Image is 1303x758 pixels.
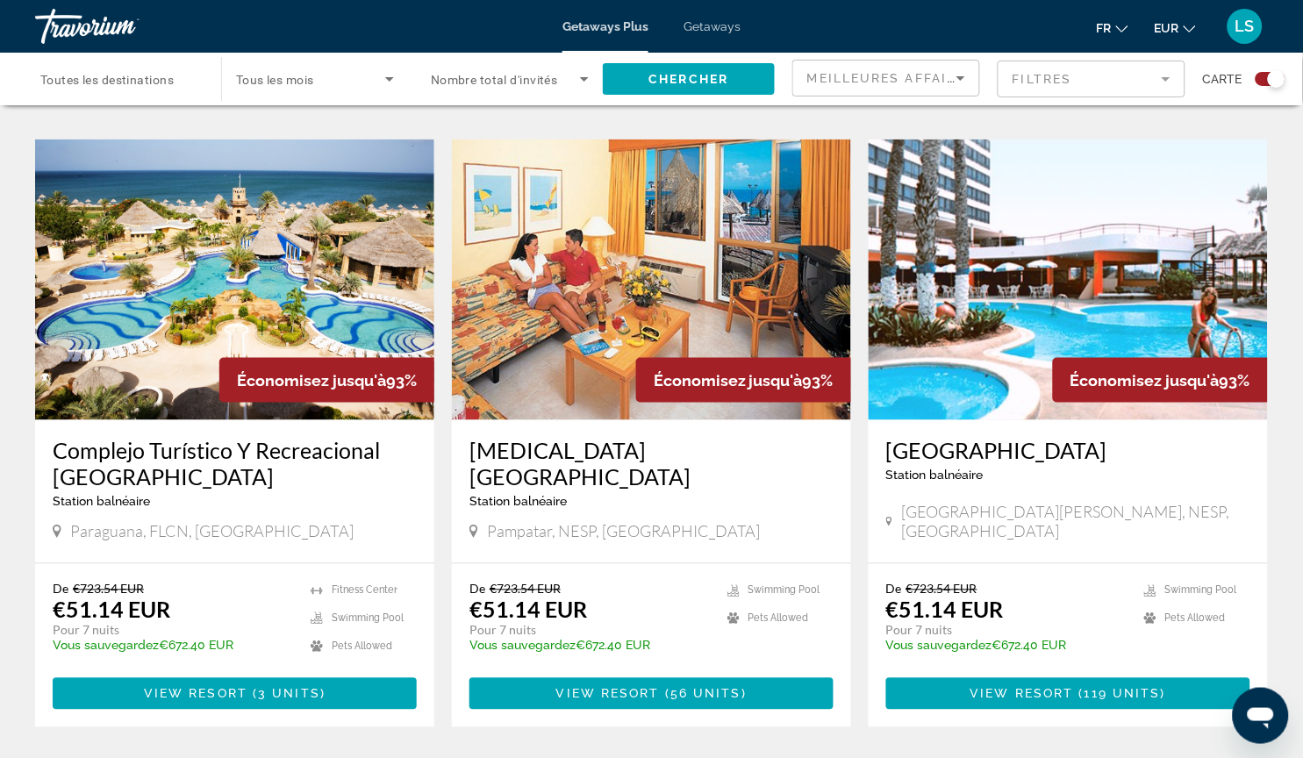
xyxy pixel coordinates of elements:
span: Tous les mois [236,73,314,87]
span: €723.54 EUR [490,582,561,597]
span: Vous sauvegardez [469,639,576,653]
span: ( ) [660,687,747,701]
p: €51.14 EUR [53,597,170,623]
p: Pour 7 nuits [53,623,293,639]
span: ( ) [247,687,326,701]
img: 6721I01L.jpg [452,139,851,420]
span: Toutes les destinations [40,73,174,87]
span: Nombre total d'invités [431,73,558,87]
span: 56 units [670,687,741,701]
span: Carte [1203,67,1242,91]
span: ( ) [1074,687,1166,701]
div: 93% [219,358,434,403]
img: 5478E01L.jpg [869,139,1268,420]
button: Chercher [603,63,775,95]
a: Getaways [684,19,741,33]
button: View Resort(3 units) [53,678,417,710]
p: Pour 7 nuits [469,623,710,639]
img: 7507O01X.jpg [35,139,434,420]
span: Meilleures affaires [807,71,976,85]
span: Vous sauvegardez [886,639,992,653]
p: €672.40 EUR [886,639,1127,653]
span: [GEOGRAPHIC_DATA][PERSON_NAME], NESP, [GEOGRAPHIC_DATA] [901,503,1250,541]
button: Filter [998,60,1185,98]
span: €723.54 EUR [73,582,144,597]
span: Swimming Pool [748,585,820,597]
span: De [886,582,902,597]
p: €672.40 EUR [53,639,293,653]
span: View Resort [970,687,1074,701]
p: €51.14 EUR [469,597,587,623]
div: 93% [636,358,851,403]
a: Travorium [35,4,211,49]
span: Économisez jusqu'à [1070,371,1220,390]
span: LS [1235,18,1255,35]
span: Pets Allowed [1165,613,1226,625]
button: View Resort(119 units) [886,678,1250,710]
button: Change language [1097,15,1128,40]
a: Getaways Plus [562,19,648,33]
span: Économisez jusqu'à [237,371,386,390]
span: Pampatar, NESP, [GEOGRAPHIC_DATA] [487,522,761,541]
a: [MEDICAL_DATA][GEOGRAPHIC_DATA] [469,438,834,490]
span: 119 units [1085,687,1161,701]
span: Station balnéaire [53,495,150,509]
span: EUR [1155,21,1179,35]
span: Paraguana, FLCN, [GEOGRAPHIC_DATA] [70,522,354,541]
p: Pour 7 nuits [886,623,1127,639]
button: Change currency [1155,15,1196,40]
span: View Resort [556,687,660,701]
span: fr [1097,21,1112,35]
span: View Resort [144,687,247,701]
span: Chercher [649,72,729,86]
p: €672.40 EUR [469,639,710,653]
span: Swimming Pool [332,613,404,625]
span: De [469,582,485,597]
p: €51.14 EUR [886,597,1004,623]
span: Fitness Center [332,585,397,597]
button: User Menu [1222,8,1268,45]
span: Pets Allowed [332,641,392,653]
span: €723.54 EUR [906,582,977,597]
button: View Resort(56 units) [469,678,834,710]
mat-select: Sort by [807,68,965,89]
span: Swimming Pool [1165,585,1237,597]
span: De [53,582,68,597]
div: 93% [1053,358,1268,403]
span: Économisez jusqu'à [654,371,803,390]
span: 3 units [258,687,320,701]
span: Vous sauvegardez [53,639,159,653]
a: Complejo Turístico Y Recreacional [GEOGRAPHIC_DATA] [53,438,417,490]
span: Station balnéaire [469,495,567,509]
iframe: Bouton de lancement de la fenêtre de messagerie [1233,688,1289,744]
span: Station balnéaire [886,468,984,483]
span: Pets Allowed [748,613,809,625]
a: [GEOGRAPHIC_DATA] [886,438,1250,464]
